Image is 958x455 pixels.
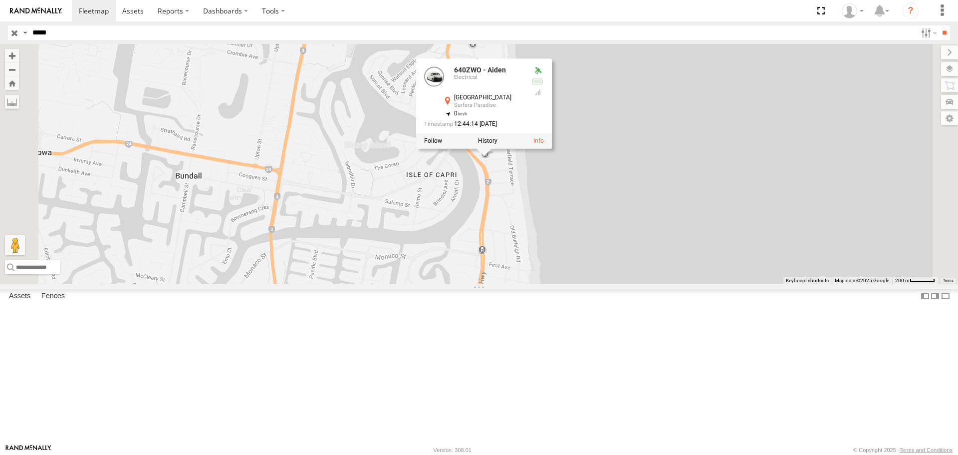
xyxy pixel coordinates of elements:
label: Realtime tracking of Asset [424,138,442,145]
a: View Asset Details [424,67,444,87]
div: No battery health information received from this device. [532,78,544,86]
div: GSM Signal = 4 [532,89,544,97]
a: Terms (opens in new tab) [943,278,954,282]
div: Version: 308.01 [434,447,472,453]
label: Assets [4,290,35,304]
div: Valid GPS Fix [532,67,544,75]
img: rand-logo.svg [10,7,62,14]
a: View Asset Details [533,138,544,145]
a: Terms and Conditions [900,447,953,453]
label: Hide Summary Table [941,289,951,304]
a: Visit our Website [5,445,51,455]
label: Measure [5,95,19,109]
i: ? [903,3,919,19]
div: Aaron Cluff [838,3,867,18]
span: 0 [454,110,468,117]
a: 640ZWO - Aiden [454,66,506,74]
button: Zoom in [5,49,19,62]
button: Keyboard shortcuts [786,277,829,284]
label: Dock Summary Table to the Right [930,289,940,304]
div: Electrical [454,75,524,81]
span: Map data ©2025 Google [835,278,889,283]
div: Surfers Paradise [454,103,524,109]
label: Map Settings [941,111,958,125]
button: Zoom out [5,62,19,76]
label: Search Query [21,25,29,40]
label: Dock Summary Table to the Left [920,289,930,304]
div: [GEOGRAPHIC_DATA] [454,95,524,101]
button: Drag Pegman onto the map to open Street View [5,235,25,255]
span: 200 m [895,278,910,283]
label: Search Filter Options [917,25,939,40]
label: View Asset History [478,138,497,145]
label: Fences [36,290,70,304]
button: Zoom Home [5,76,19,90]
button: Map Scale: 200 m per 47 pixels [892,277,938,284]
div: © Copyright 2025 - [853,447,953,453]
div: Date/time of location update [424,121,524,128]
